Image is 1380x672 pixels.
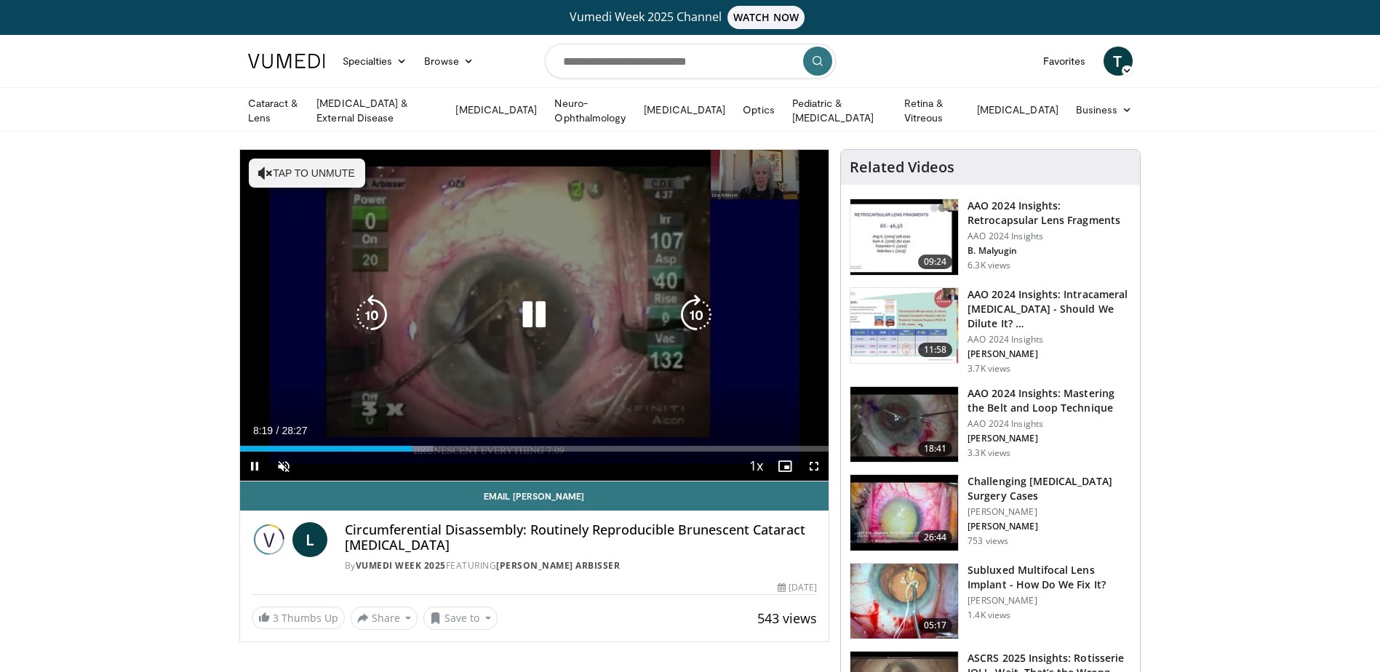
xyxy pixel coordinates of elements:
[968,363,1010,375] p: 3.7K views
[778,581,817,594] div: [DATE]
[351,607,418,630] button: Share
[1034,47,1095,76] a: Favorites
[968,231,1131,242] p: AAO 2024 Insights
[968,348,1131,360] p: [PERSON_NAME]
[850,199,1131,276] a: 09:24 AAO 2024 Insights: Retrocapsular Lens Fragments AAO 2024 Insights B. Malyugin 6.3K views
[918,530,953,545] span: 26:44
[770,452,799,481] button: Enable picture-in-picture mode
[345,559,818,572] div: By FEATURING
[308,96,447,125] a: [MEDICAL_DATA] & External Disease
[968,386,1131,415] h3: AAO 2024 Insights: Mastering the Belt and Loop Technique
[850,386,1131,463] a: 18:41 AAO 2024 Insights: Mastering the Belt and Loop Technique AAO 2024 Insights [PERSON_NAME] 3....
[799,452,829,481] button: Fullscreen
[252,607,345,629] a: 3 Thumbs Up
[239,96,308,125] a: Cataract & Lens
[968,287,1131,331] h3: AAO 2024 Insights: Intracameral [MEDICAL_DATA] - Should We Dilute It? …
[850,287,1131,375] a: 11:58 AAO 2024 Insights: Intracameral [MEDICAL_DATA] - Should We Dilute It? … AAO 2024 Insights [...
[850,564,958,639] img: 3fc25be6-574f-41c0-96b9-b0d00904b018.150x105_q85_crop-smart_upscale.jpg
[896,96,968,125] a: Retina & Vitreous
[968,199,1131,228] h3: AAO 2024 Insights: Retrocapsular Lens Fragments
[918,255,953,269] span: 09:24
[741,452,770,481] button: Playback Rate
[850,288,958,364] img: de733f49-b136-4bdc-9e00-4021288efeb7.150x105_q85_crop-smart_upscale.jpg
[850,475,958,551] img: 05a6f048-9eed-46a7-93e1-844e43fc910c.150x105_q85_crop-smart_upscale.jpg
[276,425,279,436] span: /
[423,607,498,630] button: Save to
[734,95,783,124] a: Optics
[968,535,1008,547] p: 753 views
[269,452,298,481] button: Unmute
[968,609,1010,621] p: 1.4K views
[968,595,1131,607] p: [PERSON_NAME]
[415,47,482,76] a: Browse
[496,559,620,572] a: [PERSON_NAME] Arbisser
[968,260,1010,271] p: 6.3K views
[546,96,635,125] a: Neuro-Ophthalmology
[345,522,818,553] h4: Circumferential Disassembly: Routinely Reproducible Brunescent Cataract [MEDICAL_DATA]
[248,54,325,68] img: VuMedi Logo
[250,6,1130,29] a: Vumedi Week 2025 ChannelWATCH NOW
[273,611,279,625] span: 3
[252,522,287,557] img: Vumedi Week 2025
[850,159,954,176] h4: Related Videos
[968,418,1131,430] p: AAO 2024 Insights
[968,334,1131,345] p: AAO 2024 Insights
[282,425,307,436] span: 28:27
[850,199,958,275] img: 01f52a5c-6a53-4eb2-8a1d-dad0d168ea80.150x105_q85_crop-smart_upscale.jpg
[968,521,1131,532] p: [PERSON_NAME]
[968,447,1010,459] p: 3.3K views
[253,425,273,436] span: 8:19
[918,343,953,357] span: 11:58
[850,474,1131,551] a: 26:44 Challenging [MEDICAL_DATA] Surgery Cases [PERSON_NAME] [PERSON_NAME] 753 views
[240,452,269,481] button: Pause
[1067,95,1141,124] a: Business
[635,95,734,124] a: [MEDICAL_DATA]
[968,506,1131,518] p: [PERSON_NAME]
[850,387,958,463] img: 22a3a3a3-03de-4b31-bd81-a17540334f4a.150x105_q85_crop-smart_upscale.jpg
[968,474,1131,503] h3: Challenging [MEDICAL_DATA] Surgery Cases
[545,44,836,79] input: Search topics, interventions
[292,522,327,557] a: L
[240,481,829,511] a: Email [PERSON_NAME]
[240,446,829,452] div: Progress Bar
[968,563,1131,592] h3: Subluxed Multifocal Lens Implant - How Do We Fix It?
[447,95,546,124] a: [MEDICAL_DATA]
[727,6,805,29] span: WATCH NOW
[850,563,1131,640] a: 05:17 Subluxed Multifocal Lens Implant - How Do We Fix It? [PERSON_NAME] 1.4K views
[783,96,896,125] a: Pediatric & [MEDICAL_DATA]
[240,150,829,481] video-js: Video Player
[249,159,365,188] button: Tap to unmute
[356,559,446,572] a: Vumedi Week 2025
[968,245,1131,257] p: B. Malyugin
[968,95,1067,124] a: [MEDICAL_DATA]
[757,609,817,627] span: 543 views
[1104,47,1133,76] a: T
[334,47,416,76] a: Specialties
[918,618,953,633] span: 05:17
[968,433,1131,444] p: [PERSON_NAME]
[918,441,953,456] span: 18:41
